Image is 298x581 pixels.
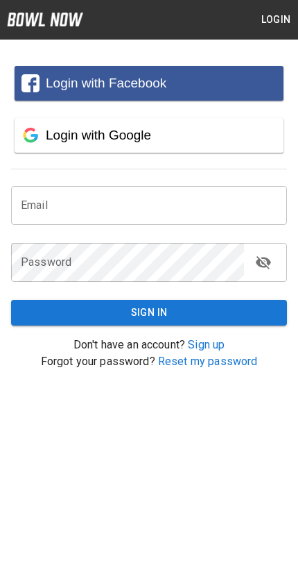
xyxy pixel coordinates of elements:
button: toggle password visibility [249,249,277,276]
button: Sign In [11,300,287,326]
span: Login with Facebook [46,76,166,90]
img: logo [7,12,83,26]
button: Login with Facebook [15,66,283,101]
button: Login with Google [15,118,283,153]
button: Login [254,7,298,33]
p: Forgot your password? [11,353,287,370]
p: Don't have an account? [11,337,287,353]
a: Sign up [188,338,225,351]
span: Login with Google [46,128,151,142]
a: Reset my password [158,355,258,368]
